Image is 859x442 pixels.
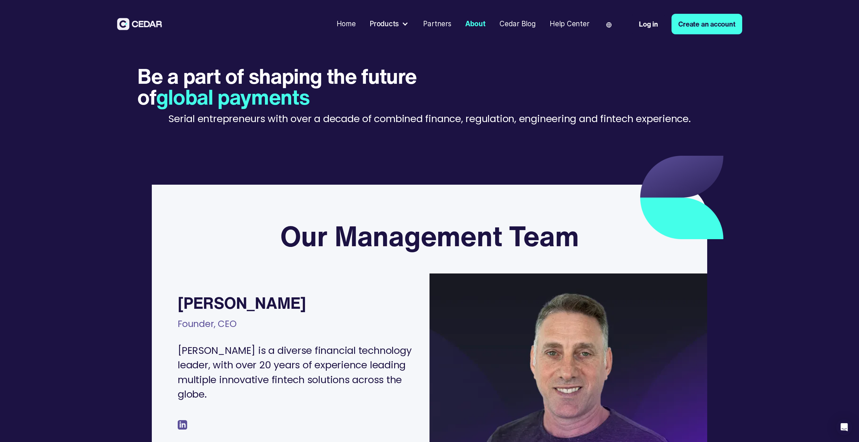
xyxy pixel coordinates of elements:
div: [PERSON_NAME] [178,294,306,312]
div: About [465,19,486,29]
a: Cedar Blog [496,15,539,33]
div: Partners [423,19,451,29]
div: Founder, CEO [178,314,236,341]
div: Products [370,19,399,29]
span: global payments [156,81,310,112]
div: Products [366,15,413,33]
a: Help Center [546,15,593,33]
h1: Be a part of shaping the future of [137,66,488,107]
p: Serial entrepreneurs with over a decade of combined finance, regulation, engineering and fintech ... [168,112,691,126]
a: Log in [632,14,665,34]
a: Create an account [672,14,742,34]
div: Log in [639,19,658,29]
div: Open Intercom Messenger [836,419,852,435]
div: Home [337,19,356,29]
a: Home [333,15,359,33]
img: world icon [606,22,612,28]
a: About [462,15,489,33]
p: [PERSON_NAME] is a diverse financial technology leader, with over 20 years of experience leading ... [178,343,412,402]
div: Cedar Blog [500,19,536,29]
a: Partners [420,15,455,33]
h3: Our Management Team [280,219,579,253]
div: Help Center [550,19,589,29]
